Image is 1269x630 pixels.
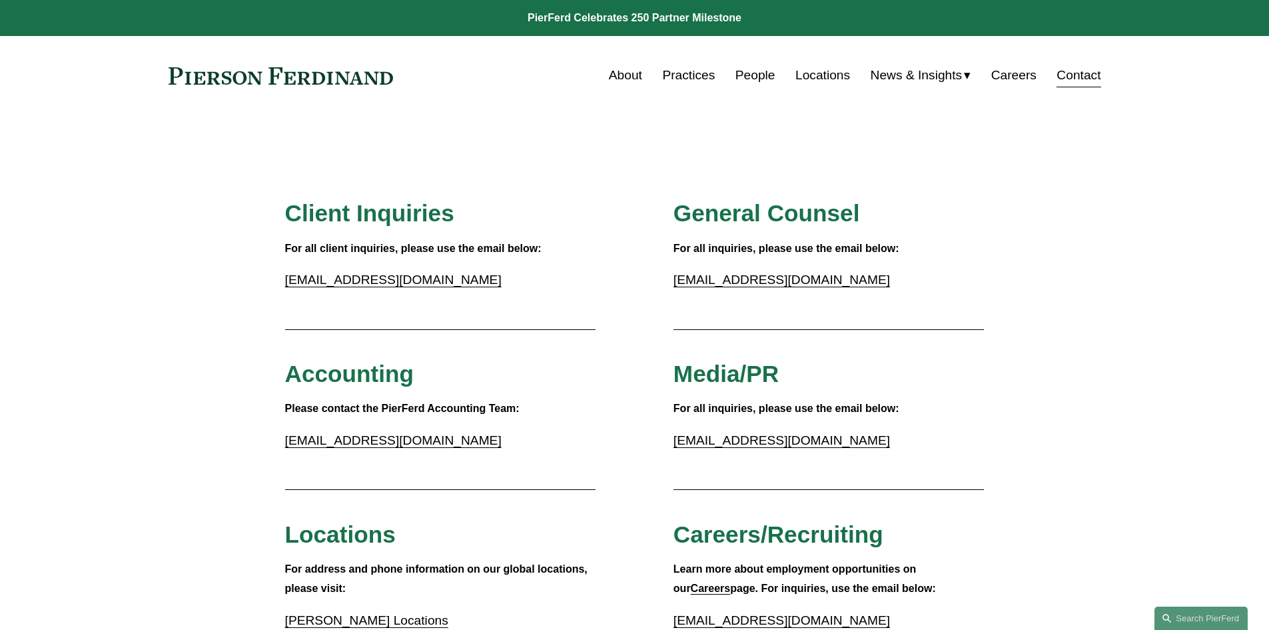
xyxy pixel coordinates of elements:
[285,273,502,287] a: [EMAIL_ADDRESS][DOMAIN_NAME]
[673,403,899,414] strong: For all inquiries, please use the email below:
[285,613,448,627] a: [PERSON_NAME] Locations
[673,273,890,287] a: [EMAIL_ADDRESS][DOMAIN_NAME]
[673,361,779,387] span: Media/PR
[871,64,963,87] span: News & Insights
[285,243,542,254] strong: For all client inquiries, please use the email below:
[285,563,591,594] strong: For address and phone information on our global locations, please visit:
[285,521,396,547] span: Locations
[730,583,936,594] strong: page. For inquiries, use the email below:
[673,243,899,254] strong: For all inquiries, please use the email below:
[662,63,715,88] a: Practices
[1154,607,1248,630] a: Search this site
[673,521,883,547] span: Careers/Recruiting
[673,563,919,594] strong: Learn more about employment opportunities on our
[735,63,775,88] a: People
[673,433,890,447] a: [EMAIL_ADDRESS][DOMAIN_NAME]
[991,63,1037,88] a: Careers
[871,63,971,88] a: folder dropdown
[1057,63,1100,88] a: Contact
[691,583,731,594] a: Careers
[285,403,520,414] strong: Please contact the PierFerd Accounting Team:
[285,200,454,226] span: Client Inquiries
[285,433,502,447] a: [EMAIL_ADDRESS][DOMAIN_NAME]
[673,200,860,226] span: General Counsel
[609,63,642,88] a: About
[285,361,414,387] span: Accounting
[795,63,850,88] a: Locations
[673,613,890,627] a: [EMAIL_ADDRESS][DOMAIN_NAME]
